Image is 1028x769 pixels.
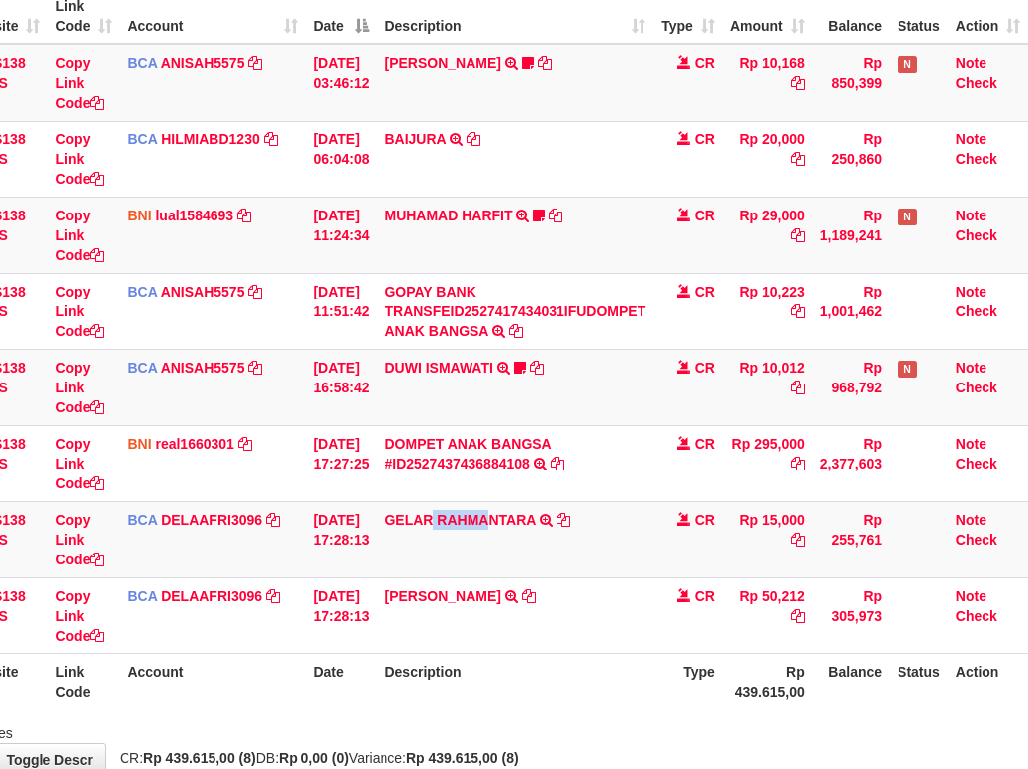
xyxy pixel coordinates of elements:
a: GOPAY BANK TRANSFEID2527417434031IFUDOMPET ANAK BANGSA [385,284,645,339]
td: Rp 255,761 [813,501,890,577]
span: BNI [128,208,151,223]
span: CR [695,131,715,147]
td: [DATE] 16:58:42 [305,349,377,425]
a: Check [956,532,997,548]
span: Has Note [898,209,917,225]
a: Copy Rp 20,000 to clipboard [791,151,805,167]
td: Rp 15,000 [723,501,813,577]
td: Rp 10,168 [723,44,813,122]
a: Copy Rp 10,223 to clipboard [791,303,805,319]
a: Check [956,151,997,167]
a: Copy DELAAFRI3096 to clipboard [266,512,280,528]
td: [DATE] 11:24:34 [305,197,377,273]
a: [PERSON_NAME] [385,588,500,604]
a: Check [956,456,997,471]
span: BCA [128,512,157,528]
a: Copy GOPAY BANK TRANSFEID2527417434031IFUDOMPET ANAK BANGSA to clipboard [509,323,523,339]
td: Rp 850,399 [813,44,890,122]
a: Copy Link Code [55,360,104,415]
span: CR [695,588,715,604]
a: Note [956,131,986,147]
a: Copy Link Code [55,284,104,339]
td: Rp 305,973 [813,577,890,653]
a: ANISAH5575 [161,55,245,71]
td: Rp 10,012 [723,349,813,425]
td: Rp 1,189,241 [813,197,890,273]
a: Copy Rp 10,168 to clipboard [791,75,805,91]
a: Check [956,608,997,624]
a: BAIJURA [385,131,446,147]
a: HILMIABD1230 [161,131,260,147]
a: Copy MUHAMAD HARFIT to clipboard [549,208,562,223]
a: Copy Link Code [55,208,104,263]
a: Copy GELAR RAHMANTARA to clipboard [557,512,570,528]
a: Copy HILMIABD1230 to clipboard [264,131,278,147]
span: BCA [128,360,157,376]
a: Copy Link Code [55,131,104,187]
a: Note [956,360,986,376]
a: Note [956,208,986,223]
th: Balance [813,653,890,710]
span: CR [695,208,715,223]
a: [PERSON_NAME] [385,55,500,71]
td: Rp 250,860 [813,121,890,197]
a: Copy Rp 29,000 to clipboard [791,227,805,243]
a: Check [956,303,997,319]
a: Copy HERRY FIRMANSYAH to clipboard [522,588,536,604]
span: CR [695,360,715,376]
a: Copy Rp 295,000 to clipboard [791,456,805,471]
a: Check [956,380,997,395]
span: CR [695,55,715,71]
a: Copy DUWI ISMAWATI to clipboard [530,360,544,376]
span: BCA [128,284,157,299]
span: BCA [128,131,157,147]
td: [DATE] 11:51:42 [305,273,377,349]
a: real1660301 [155,436,233,452]
a: DOMPET ANAK BANGSA #ID2527437436884108 [385,436,551,471]
strong: Rp 439.615,00 (8) [143,750,256,766]
td: [DATE] 17:27:25 [305,425,377,501]
th: Link Code [47,653,120,710]
a: Copy INA PAUJANAH to clipboard [538,55,552,71]
a: Copy ANISAH5575 to clipboard [248,360,262,376]
a: Copy DOMPET ANAK BANGSA #ID2527437436884108 to clipboard [551,456,564,471]
a: Check [956,75,997,91]
th: Description [377,653,653,710]
td: [DATE] 17:28:13 [305,501,377,577]
td: Rp 29,000 [723,197,813,273]
td: [DATE] 03:46:12 [305,44,377,122]
span: BNI [128,436,151,452]
span: CR [695,512,715,528]
a: ANISAH5575 [161,360,245,376]
td: [DATE] 17:28:13 [305,577,377,653]
th: Rp 439.615,00 [723,653,813,710]
span: CR [695,284,715,299]
a: ANISAH5575 [161,284,245,299]
a: DELAAFRI3096 [161,512,262,528]
a: Copy Rp 10,012 to clipboard [791,380,805,395]
a: Copy Link Code [55,55,104,111]
a: Copy lual1584693 to clipboard [237,208,251,223]
a: Copy DELAAFRI3096 to clipboard [266,588,280,604]
td: Rp 1,001,462 [813,273,890,349]
a: Copy Rp 50,212 to clipboard [791,608,805,624]
a: GELAR RAHMANTARA [385,512,535,528]
a: Copy Link Code [55,588,104,643]
a: MUHAMAD HARFIT [385,208,512,223]
a: lual1584693 [155,208,233,223]
td: Rp 50,212 [723,577,813,653]
span: CR [695,436,715,452]
span: CR: DB: Variance: [110,750,519,766]
a: Copy Link Code [55,436,104,491]
strong: Rp 439.615,00 (8) [406,750,519,766]
strong: Rp 0,00 (0) [279,750,349,766]
th: Date [305,653,377,710]
span: Has Note [898,361,917,378]
a: Copy Link Code [55,512,104,567]
th: Status [890,653,948,710]
a: Copy ANISAH5575 to clipboard [248,284,262,299]
a: Note [956,588,986,604]
a: Copy real1660301 to clipboard [238,436,252,452]
td: Rp 968,792 [813,349,890,425]
td: Rp 2,377,603 [813,425,890,501]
